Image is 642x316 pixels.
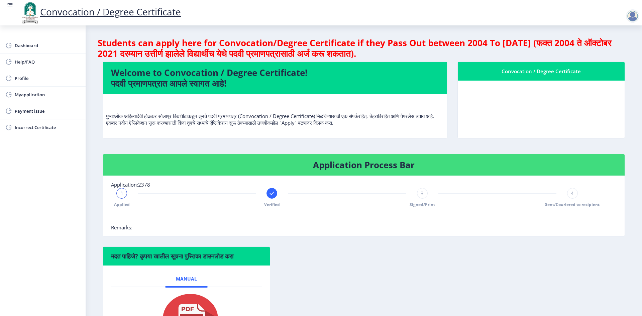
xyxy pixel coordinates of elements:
[15,91,80,99] span: Myapplication
[106,99,444,126] p: पुण्यश्लोक अहिल्यादेवी होळकर सोलापूर विद्यापीठाकडून तुमचे पदवी प्रमाणपत्र (Convocation / Degree C...
[15,123,80,131] span: Incorrect Certificate
[111,252,262,260] h6: मदत पाहिजे? कृपया खालील सूचना पुस्तिका डाउनलोड करा
[410,202,435,207] span: Signed/Print
[15,41,80,49] span: Dashboard
[264,202,280,207] span: Verified
[165,271,208,287] a: Manual
[98,37,630,59] h4: Students can apply here for Convocation/Degree Certificate if they Pass Out between 2004 To [DATE...
[15,74,80,82] span: Profile
[20,1,40,24] img: logo
[421,190,424,197] span: 3
[111,160,617,170] h4: Application Process Bar
[20,5,181,18] a: Convocation / Degree Certificate
[15,58,80,66] span: Help/FAQ
[176,276,197,282] span: Manual
[111,181,150,188] span: Application:2378
[111,67,439,89] h4: Welcome to Convocation / Degree Certificate! पदवी प्रमाणपत्रात आपले स्वागत आहे!
[466,67,617,75] div: Convocation / Degree Certificate
[120,190,123,197] span: 1
[114,202,130,207] span: Applied
[111,224,132,231] span: Remarks:
[15,107,80,115] span: Payment issue
[545,202,600,207] span: Sent/Couriered to recipient
[571,190,574,197] span: 4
